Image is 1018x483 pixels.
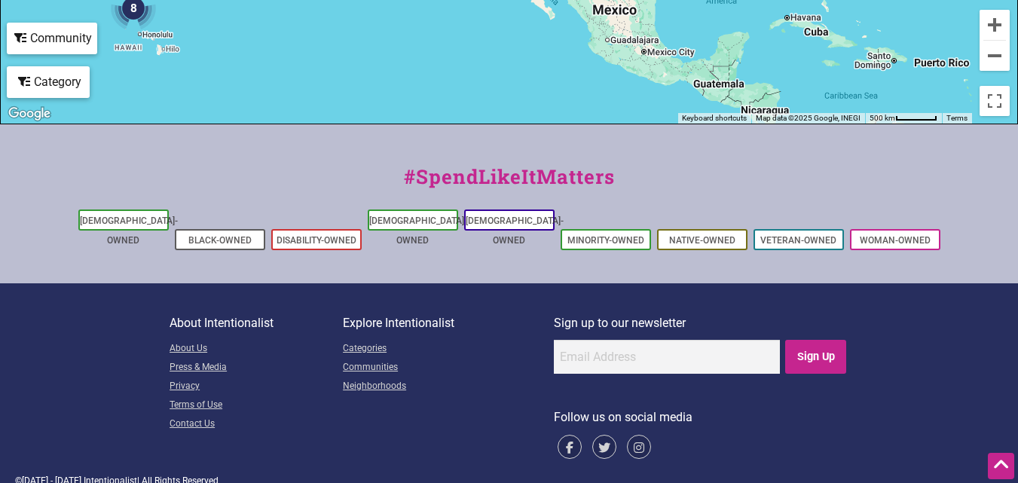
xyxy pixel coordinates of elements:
a: Terms [946,114,968,122]
p: About Intentionalist [170,313,343,333]
a: Black-Owned [188,235,252,246]
a: [DEMOGRAPHIC_DATA]-Owned [80,216,178,246]
a: Categories [343,340,554,359]
button: Zoom in [980,10,1010,40]
span: Map data ©2025 Google, INEGI [756,114,861,122]
a: Contact Us [170,415,343,434]
a: Neighborhoods [343,378,554,396]
a: Open this area in Google Maps (opens a new window) [5,104,54,124]
a: About Us [170,340,343,359]
div: Scroll Back to Top [988,453,1014,479]
a: Disability-Owned [277,235,356,246]
a: Press & Media [170,359,343,378]
p: Follow us on social media [554,408,848,427]
div: Community [8,24,96,53]
a: Minority-Owned [567,235,644,246]
input: Sign Up [785,340,846,374]
p: Explore Intentionalist [343,313,554,333]
a: Terms of Use [170,396,343,415]
a: Woman-Owned [860,235,931,246]
button: Map Scale: 500 km per 52 pixels [865,113,942,124]
button: Zoom out [980,41,1010,71]
a: Communities [343,359,554,378]
button: Toggle fullscreen view [980,85,1010,116]
a: Veteran-Owned [760,235,836,246]
a: [DEMOGRAPHIC_DATA]-Owned [466,216,564,246]
a: [DEMOGRAPHIC_DATA]-Owned [369,216,467,246]
input: Email Address [554,340,780,374]
div: Category [8,68,88,96]
button: Keyboard shortcuts [682,113,747,124]
a: Privacy [170,378,343,396]
span: 500 km [870,114,895,122]
p: Sign up to our newsletter [554,313,848,333]
a: Native-Owned [669,235,735,246]
img: Google [5,104,54,124]
div: Filter by category [7,66,90,98]
div: Filter by Community [7,23,97,54]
